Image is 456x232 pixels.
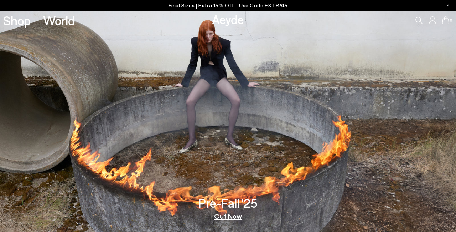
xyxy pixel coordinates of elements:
[214,212,242,220] a: Out Now
[3,14,31,27] a: Shop
[449,19,453,22] span: 0
[169,1,288,10] p: Final Sizes | Extra 15% Off
[239,2,287,9] span: Navigate to /collections/ss25-final-sizes
[43,14,75,27] a: World
[442,16,449,24] a: 0
[212,12,244,27] a: Aeyde
[198,197,258,209] h3: Pre-Fall '25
